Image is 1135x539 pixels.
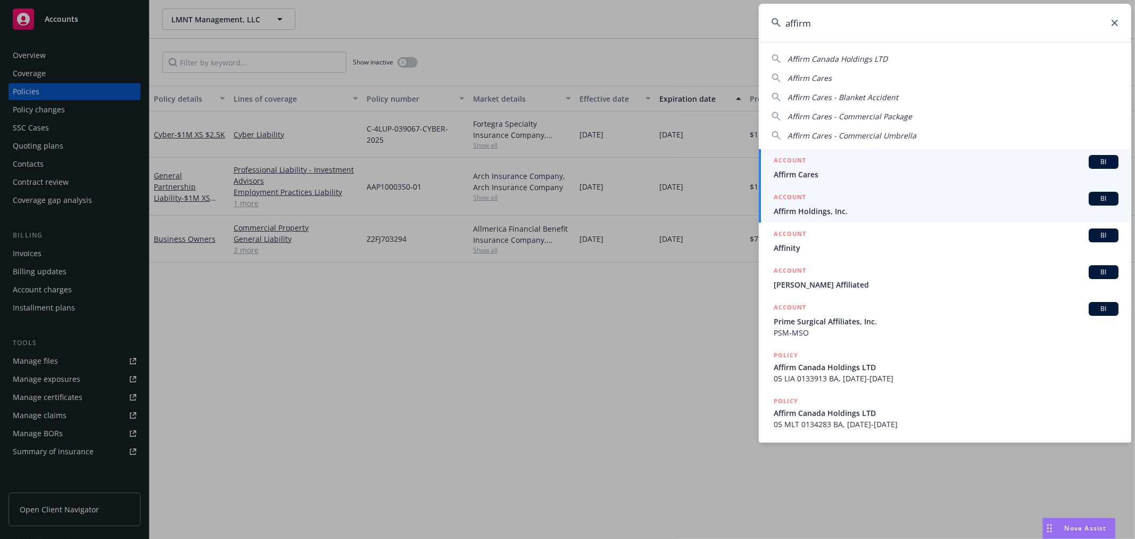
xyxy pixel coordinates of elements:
[774,192,806,205] h5: ACCOUNT
[788,111,912,121] span: Affirm Cares - Commercial Package
[774,169,1119,180] span: Affirm Cares
[1065,524,1107,533] span: Nova Assist
[788,92,898,102] span: Affirm Cares - Blanket Accident
[1042,518,1116,539] button: Nova Assist
[774,302,806,315] h5: ACCOUNT
[774,316,1119,327] span: Prime Surgical Affiliates, Inc.
[759,344,1131,390] a: POLICYAffirm Canada Holdings LTD05 LIA 0133913 BA, [DATE]-[DATE]
[774,242,1119,254] span: Affinity
[788,73,832,83] span: Affirm Cares
[759,149,1131,186] a: ACCOUNTBIAffirm Cares
[774,265,806,278] h5: ACCOUNT
[774,407,1119,419] span: Affirm Canada Holdings LTD
[774,362,1119,373] span: Affirm Canada Holdings LTD
[774,228,806,241] h5: ACCOUNT
[1093,157,1114,167] span: BI
[759,296,1131,344] a: ACCOUNTBIPrime Surgical Affiliates, Inc.PSM-MSO
[1093,304,1114,314] span: BI
[1093,231,1114,240] span: BI
[759,4,1131,42] input: Search...
[774,419,1119,430] span: 05 MLT 0134283 BA, [DATE]-[DATE]
[788,130,916,141] span: Affirm Cares - Commercial Umbrella
[759,390,1131,436] a: POLICYAffirm Canada Holdings LTD05 MLT 0134283 BA, [DATE]-[DATE]
[759,186,1131,223] a: ACCOUNTBIAffirm Holdings, Inc.
[774,327,1119,338] span: PSM-MSO
[774,396,798,406] h5: POLICY
[1043,518,1056,538] div: Drag to move
[774,442,798,452] h5: POLICY
[774,206,1119,217] span: Affirm Holdings, Inc.
[774,279,1119,290] span: [PERSON_NAME] Affiliated
[788,54,888,64] span: Affirm Canada Holdings LTD
[1093,194,1114,203] span: BI
[759,436,1131,481] a: POLICY
[774,155,806,168] h5: ACCOUNT
[774,350,798,361] h5: POLICY
[759,259,1131,296] a: ACCOUNTBI[PERSON_NAME] Affiliated
[759,223,1131,259] a: ACCOUNTBIAffinity
[1093,267,1114,277] span: BI
[774,373,1119,384] span: 05 LIA 0133913 BA, [DATE]-[DATE]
